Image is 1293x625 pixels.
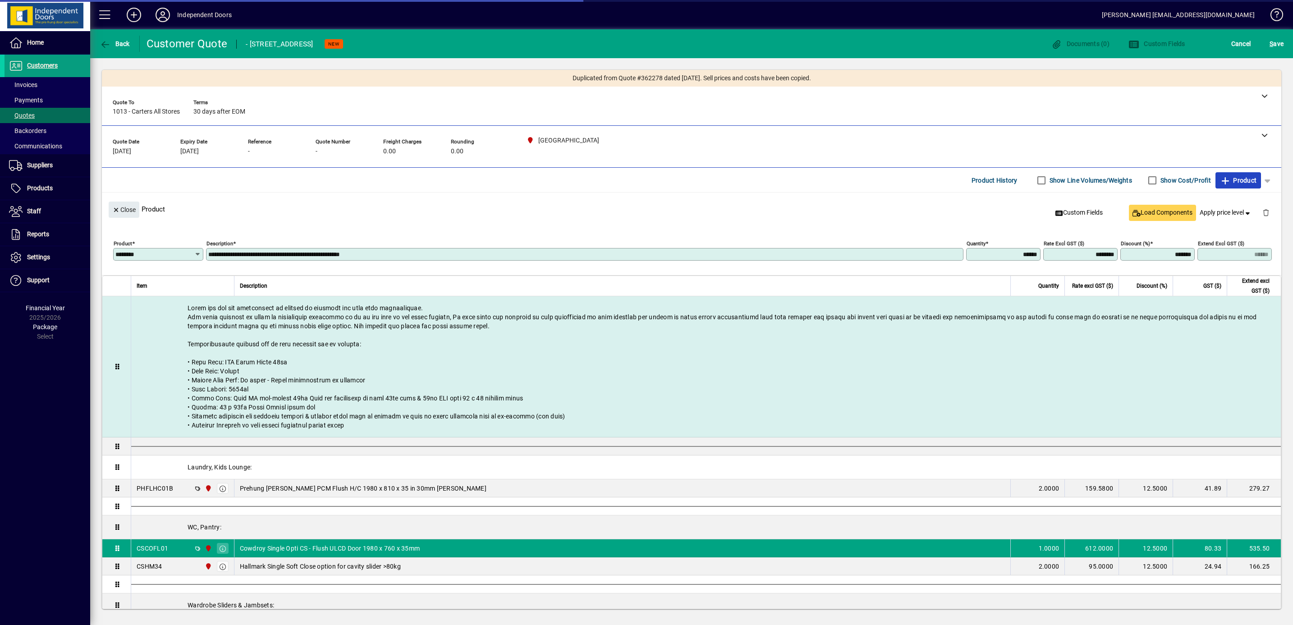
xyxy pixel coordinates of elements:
div: 159.5800 [1070,484,1113,493]
button: Custom Fields [1126,36,1188,52]
span: 1013 - Carters All Stores [113,108,180,115]
span: Settings [27,253,50,261]
td: 12.5000 [1119,539,1173,557]
td: 279.27 [1227,479,1281,497]
span: Quotes [9,112,35,119]
span: Staff [27,207,41,215]
button: Product [1215,172,1261,188]
mat-label: Extend excl GST ($) [1198,240,1244,247]
button: Product History [968,172,1021,188]
span: Customers [27,62,58,69]
span: Suppliers [27,161,53,169]
td: 24.94 [1173,557,1227,575]
button: Load Components [1129,205,1196,221]
button: Profile [148,7,177,23]
span: Item [137,281,147,291]
span: Close [112,202,136,217]
button: Custom Fields [1052,205,1107,221]
a: Home [5,32,90,54]
span: Backorders [9,127,46,134]
span: Back [100,40,130,47]
mat-label: Description [206,240,233,247]
button: Back [97,36,132,52]
app-page-header-button: Back [90,36,140,52]
div: [PERSON_NAME] [EMAIL_ADDRESS][DOMAIN_NAME] [1102,8,1255,22]
span: NEW [328,41,339,47]
span: Cowdroy Single Opti CS - Flush ULCD Door 1980 x 760 x 35mm [240,544,420,553]
button: Add [119,7,148,23]
div: WC, Pantry: [131,515,1281,539]
span: - [316,148,317,155]
span: - [248,148,250,155]
label: Show Line Volumes/Weights [1048,176,1132,185]
div: CSCOFL01 [137,544,168,553]
a: Suppliers [5,154,90,177]
span: [DATE] [180,148,199,155]
button: Close [109,202,139,218]
td: 80.33 [1173,539,1227,557]
span: GST ($) [1203,281,1221,291]
div: CSHM34 [137,562,162,571]
span: Reports [27,230,49,238]
div: - [STREET_ADDRESS] [246,37,313,51]
span: Documents (0) [1051,40,1110,47]
span: Payments [9,97,43,104]
td: 12.5000 [1119,557,1173,575]
a: Support [5,269,90,292]
a: Knowledge Base [1264,2,1282,31]
td: 166.25 [1227,557,1281,575]
button: Cancel [1229,36,1253,52]
mat-label: Rate excl GST ($) [1044,240,1084,247]
td: 535.50 [1227,539,1281,557]
span: Prehung [PERSON_NAME] PCM Flush H/C 1980 x 810 x 35 in 30mm [PERSON_NAME] [240,484,486,493]
span: 30 days after EOM [193,108,245,115]
a: Payments [5,92,90,108]
a: Backorders [5,123,90,138]
span: Home [27,39,44,46]
span: Quantity [1038,281,1059,291]
button: Apply price level [1196,205,1256,221]
span: Duplicated from Quote #362278 dated [DATE]. Sell prices and costs have been copied. [573,74,811,83]
button: Documents (0) [1049,36,1112,52]
span: 2.0000 [1039,484,1059,493]
a: Reports [5,223,90,246]
span: Product [1220,173,1256,188]
span: Rate excl GST ($) [1072,281,1113,291]
span: Financial Year [26,304,65,312]
app-page-header-button: Delete [1255,208,1277,216]
span: Support [27,276,50,284]
span: Christchurch [202,561,213,571]
span: 2.0000 [1039,562,1059,571]
mat-label: Product [114,240,132,247]
mat-label: Discount (%) [1121,240,1150,247]
a: Settings [5,246,90,269]
span: Cancel [1231,37,1251,51]
span: Custom Fields [1055,208,1103,217]
a: Staff [5,200,90,223]
button: Delete [1255,202,1277,223]
div: Lorem ips dol sit ametconsect ad elitsed do eiusmodt inc utla etdo magnaaliquae. Adm venia quisno... [131,296,1281,437]
div: Laundry, Kids Lounge: [131,455,1281,479]
label: Show Cost/Profit [1159,176,1211,185]
a: Communications [5,138,90,154]
span: Invoices [9,81,37,88]
span: Hallmark Single Soft Close option for cavity slider >80kg [240,562,401,571]
mat-label: Quantity [967,240,986,247]
div: Customer Quote [147,37,228,51]
span: Load Components [1133,208,1192,217]
span: Apply price level [1200,208,1252,217]
span: Communications [9,142,62,150]
div: PHFLHC01B [137,484,173,493]
span: Products [27,184,53,192]
div: 95.0000 [1070,562,1113,571]
span: S [1270,40,1273,47]
button: Save [1267,36,1286,52]
span: 1.0000 [1039,544,1059,553]
span: Christchurch [202,483,213,493]
span: Custom Fields [1128,40,1185,47]
span: Extend excl GST ($) [1233,276,1270,296]
a: Products [5,177,90,200]
span: Product History [972,173,1018,188]
div: 612.0000 [1070,544,1113,553]
span: [DATE] [113,148,131,155]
